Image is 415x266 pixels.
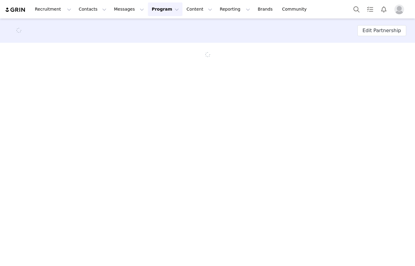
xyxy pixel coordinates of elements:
button: Program [148,2,182,16]
img: placeholder-profile.jpg [394,5,404,14]
button: Notifications [377,2,390,16]
button: Edit Partnership [357,25,406,36]
button: Reporting [216,2,254,16]
a: Brands [254,2,278,16]
button: Messages [110,2,148,16]
button: Recruitment [31,2,75,16]
a: Community [279,2,313,16]
img: grin logo [5,7,26,13]
button: Content [183,2,216,16]
button: Contacts [75,2,110,16]
a: Tasks [363,2,377,16]
button: Profile [391,5,410,14]
button: Search [350,2,363,16]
